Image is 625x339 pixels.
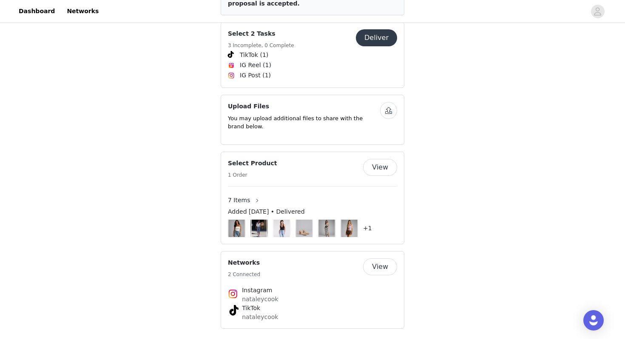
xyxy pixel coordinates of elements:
h4: Instagram [242,286,383,295]
button: Deliver [356,29,397,46]
img: Alluring Charm Lace Halter Top [274,220,289,237]
a: Dashboard [14,2,60,21]
a: Networks [62,2,104,21]
p: nataleycook [242,295,383,304]
img: Image Background Blur [273,218,290,239]
h4: Select 2 Tasks [228,29,294,38]
div: Open Intercom Messenger [583,310,604,331]
img: Chic On Vacay Geometric Print Maxi Tube Dress [319,220,334,237]
h4: TikTok [242,304,383,313]
img: Instagram Icon [228,72,235,79]
div: Select 2 Tasks [221,22,404,88]
img: Image Background Blur [295,218,313,239]
span: 7 Items [228,196,250,205]
img: Ultra Trendy Cutout Tube Top [229,220,244,237]
img: Image Background Blur [250,218,268,239]
h4: Upload Files [228,102,380,111]
img: So Adored Basic Halter Crop Top [251,220,267,237]
p: You may upload additional files to share with the brand below. [228,114,380,131]
span: Added [DATE] • Delivered [228,207,305,216]
div: avatar [594,5,602,18]
div: Select Product [221,152,404,244]
h4: +1 [363,224,372,233]
img: Image Background Blur [341,218,358,239]
img: Image Background Blur [318,218,335,239]
h5: 1 Order [228,171,277,179]
img: Image Background Blur [228,218,245,239]
img: Admiring Looks PVC Platform Mules [296,220,312,237]
img: It's The Moment Floral Abstract Top [341,220,357,237]
button: View [363,258,397,275]
div: Networks [221,251,404,329]
h5: 2 Connected [228,271,260,278]
span: IG Reel (1) [240,61,271,70]
img: Instagram Reels Icon [228,62,235,69]
button: View [363,159,397,176]
h5: 3 Incomplete, 0 Complete [228,42,294,49]
h4: Select Product [228,159,277,168]
span: IG Post (1) [240,71,271,80]
img: Instagram Icon [228,289,238,299]
span: TikTok (1) [240,51,268,59]
h4: Networks [228,258,260,267]
p: nataleycook [242,313,383,322]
